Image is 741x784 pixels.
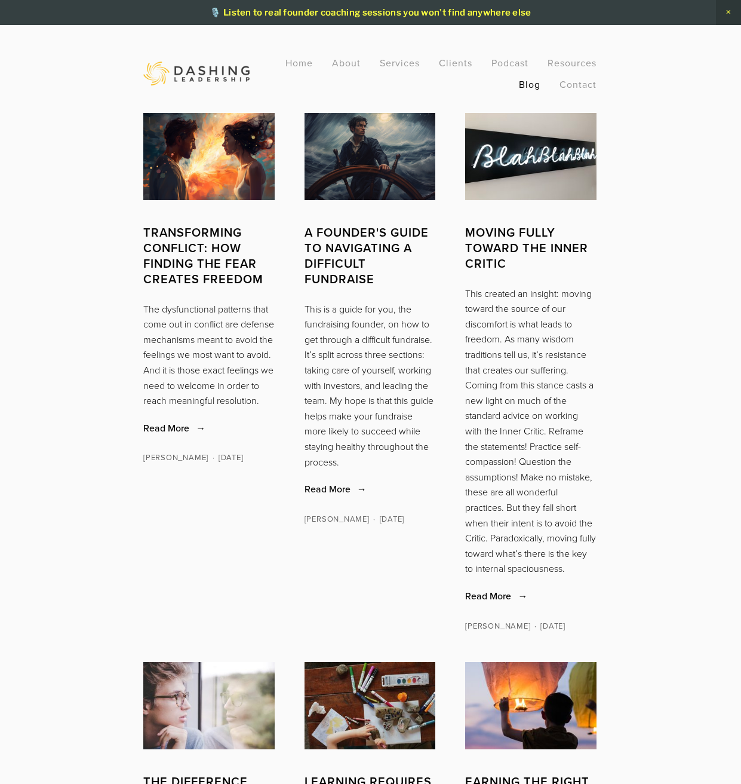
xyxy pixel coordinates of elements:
[305,91,436,222] img: A Founder's Guide To Navigating A Difficult Fundraise
[530,619,565,632] time: [DATE]
[332,52,361,73] a: About
[143,662,275,750] img: The difference between good and great coaching
[131,113,287,200] img: Transforming Conflict: How Finding the Fear Creates Freedom
[465,225,597,271] a: Moving fully toward the Inner Critic
[305,482,367,495] span: Read More
[370,512,404,525] time: [DATE]
[465,286,597,577] p: This created an insight: moving toward the source of our discomfort is what leads to freedom. As ...
[285,52,313,73] a: Home
[305,225,436,287] a: A Founder's Guide To Navigating A Difficult Fundraise
[143,62,250,86] img: Dashing Leadership
[305,512,370,525] a: [PERSON_NAME]
[208,451,243,464] time: [DATE]
[465,589,527,602] span: Read More
[465,107,597,206] img: Moving fully toward the Inner Critic
[548,56,597,69] a: Resources
[491,52,528,73] a: Podcast
[465,589,597,604] a: Read More
[143,302,275,409] p: The dysfunctional patterns that come out in conflict are defense mechanisms meant to avoid the fe...
[143,451,208,464] a: [PERSON_NAME]
[143,225,275,287] a: Transforming Conflict: How Finding the Fear Creates Freedom
[305,302,436,470] p: This is a guide for you, the fundraising founder, on how to get through a difficult fundraise. It...
[559,73,597,95] a: Contact
[380,52,420,73] a: Services
[519,73,540,95] a: Blog
[305,662,436,750] img: Learning requires messiness
[143,421,205,434] span: Read More
[305,482,436,497] a: Read More
[439,52,472,73] a: Clients
[143,421,275,436] a: Read More
[465,619,530,632] a: [PERSON_NAME]
[454,662,609,749] img: Earning the right to lead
